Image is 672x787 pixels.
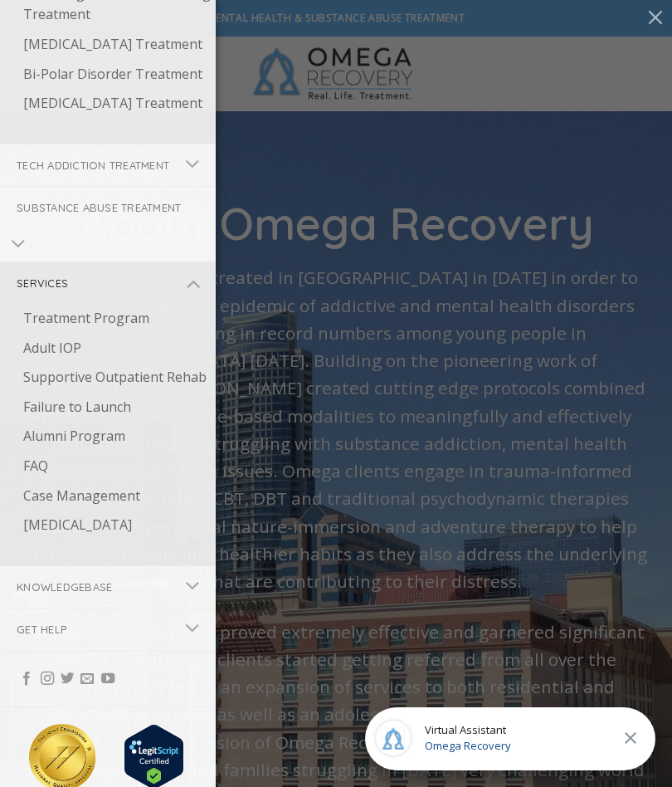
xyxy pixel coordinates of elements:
[174,613,212,646] button: Toggle
[7,363,216,393] a: Supportive Outpatient Rehab
[101,672,114,687] a: Follow on YouTube
[7,511,216,540] a: [MEDICAL_DATA]
[7,422,216,452] a: Alumni Program
[80,672,94,687] a: Send us an email
[7,304,216,334] a: Treatment Program
[7,481,216,511] a: Case Management
[7,334,216,364] a: Adult IOP
[20,672,33,687] a: Follow on Facebook
[7,89,216,119] a: [MEDICAL_DATA] Treatment
[7,60,216,90] a: Bi-Polar Disorder Treatment
[41,672,54,687] a: Follow on Instagram
[174,266,212,299] button: Toggle
[7,393,216,423] a: Failure to Launch
[174,149,212,182] button: Toggle
[124,747,184,763] a: Verify LegitScript Approval for www.omegarecovery.org
[61,672,74,687] a: Follow on Twitter
[7,452,216,481] a: FAQ
[7,30,216,60] a: [MEDICAL_DATA] Treatment
[174,571,212,604] button: Toggle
